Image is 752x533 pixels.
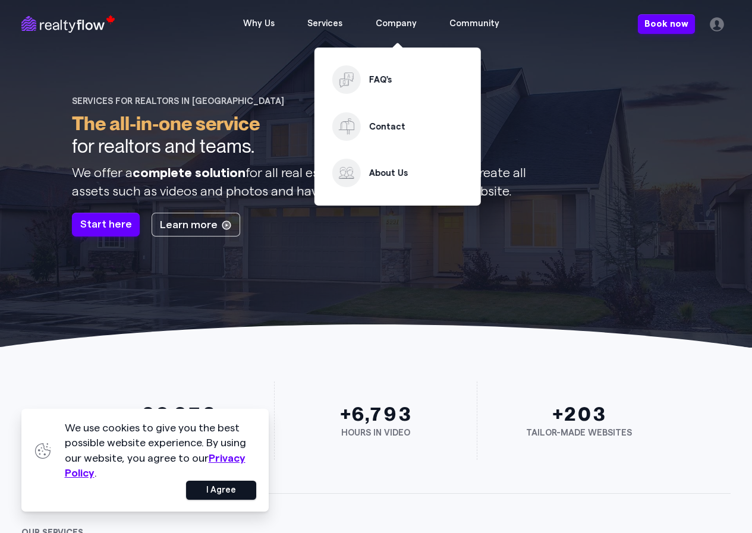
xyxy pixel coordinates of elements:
div: Services for realtors in [GEOGRAPHIC_DATA] [72,96,528,107]
a: About Us [326,153,469,193]
strong: The all-in-one service [72,112,260,135]
span: Community [440,14,509,33]
p: We use cookies to give you the best possible website experience. By using our website, you agree ... [65,421,257,481]
span: 203 [562,402,606,426]
span: Learn more [159,219,217,232]
h2: + [287,403,465,426]
span: Contact [369,122,405,131]
span: 6,793 [350,402,411,426]
h2: + [84,403,262,426]
span: Book now [644,19,688,30]
span: for realtors and teams. [72,135,254,157]
span: Services [298,14,353,33]
p: We offer a for all real estate agents and teams to create all assets such as videos and photos an... [72,164,528,200]
h2: + [489,403,668,426]
span: Tailor-made websites [526,428,632,437]
span: About Us [369,169,408,178]
span: Hours in video [341,428,410,437]
span: FAQ's [369,75,392,84]
a: Privacy Policy [65,453,246,478]
a: Full agency services for realtors and real estate in Calgary Canada. [21,15,105,33]
span: Company [366,14,426,33]
a: FAQ's [326,59,469,100]
a: Contact [326,106,469,147]
a: Start here [72,213,140,236]
button: I Agree [186,481,256,500]
span: Why Us [233,14,284,33]
span: 20,379 [140,402,216,426]
a: Book now [638,14,695,34]
strong: complete solution [133,166,246,179]
a: Learn more [152,213,240,236]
